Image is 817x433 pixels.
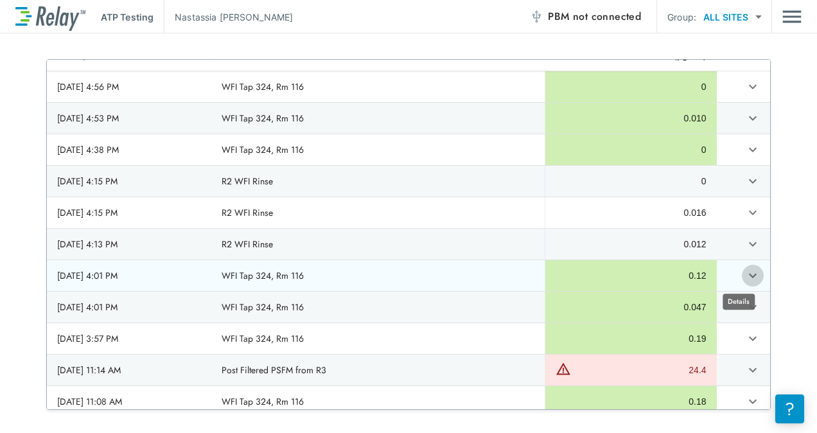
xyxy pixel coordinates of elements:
td: Post Filtered PSFM from R3 [211,355,545,385]
div: 0 [556,80,706,93]
img: Warning [556,361,571,376]
div: 0 [556,143,706,156]
button: expand row [742,265,764,287]
div: 24.4 [574,364,706,376]
span: not connected [573,9,641,24]
div: [DATE] 11:08 AM [57,395,201,408]
div: Details [723,294,755,310]
button: expand row [742,76,764,98]
td: WFI Tap 324, Rm 116 [211,103,545,134]
button: expand row [742,170,764,192]
button: PBM not connected [525,4,646,30]
div: 0.047 [556,301,706,314]
td: WFI Tap 324, Rm 116 [211,292,545,323]
div: [DATE] 4:15 PM [57,206,201,219]
div: [DATE] 4:15 PM [57,175,201,188]
p: Nastassia [PERSON_NAME] [175,10,293,24]
div: 0.012 [556,238,706,251]
button: Main menu [782,4,802,29]
div: [DATE] 4:53 PM [57,112,201,125]
div: [DATE] 11:14 AM [57,364,201,376]
button: expand row [742,391,764,412]
div: [DATE] 4:13 PM [57,238,201,251]
iframe: Resource center [775,394,804,423]
img: LuminUltra Relay [15,3,85,31]
div: 0 [556,175,706,188]
td: WFI Tap 324, Rm 116 [211,386,545,417]
td: WFI Tap 324, Rm 116 [211,323,545,354]
div: 0.010 [556,112,706,125]
button: expand row [742,328,764,349]
div: 0.016 [556,206,706,219]
p: Group: [667,10,696,24]
div: [DATE] 4:56 PM [57,80,201,93]
img: Offline Icon [530,10,543,23]
button: expand row [742,139,764,161]
div: 0.12 [556,269,706,282]
button: expand row [742,359,764,381]
button: expand row [742,233,764,255]
div: 0.18 [556,395,706,408]
span: PBM [548,8,641,26]
td: WFI Tap 324, Rm 116 [211,260,545,291]
img: Drawer Icon [782,4,802,29]
div: [DATE] 4:01 PM [57,269,201,282]
td: R2 WFI Rinse [211,229,545,260]
td: R2 WFI Rinse [211,166,545,197]
div: [DATE] 4:01 PM [57,301,201,314]
p: ATP Testing [101,10,154,24]
td: WFI Tap 324, Rm 116 [211,71,545,102]
td: WFI Tap 324, Rm 116 [211,134,545,165]
button: expand row [742,107,764,129]
td: R2 WFI Rinse [211,197,545,228]
div: 0.19 [556,332,706,345]
button: expand row [742,202,764,224]
div: [DATE] 3:57 PM [57,332,201,345]
div: [DATE] 4:38 PM [57,143,201,156]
